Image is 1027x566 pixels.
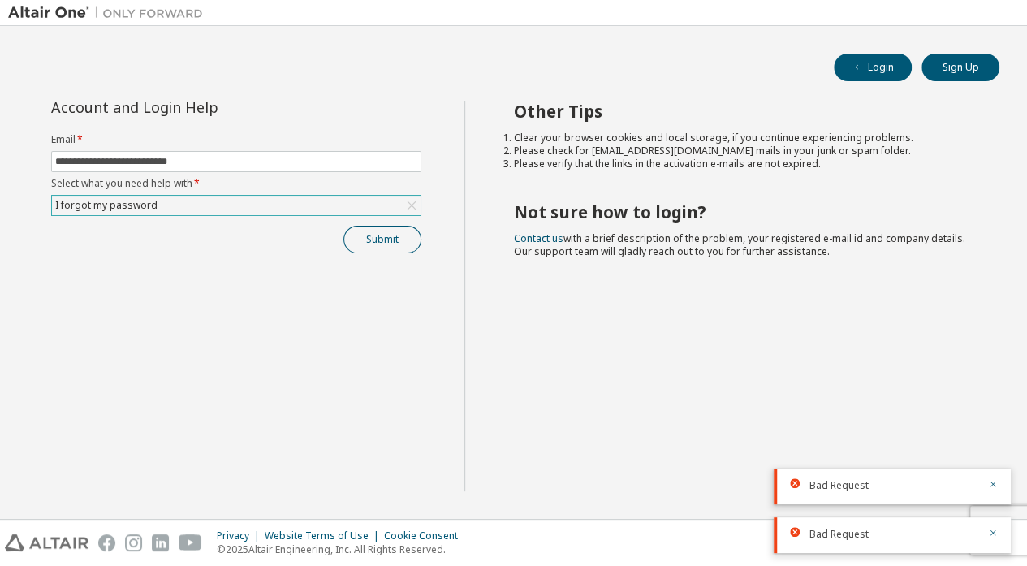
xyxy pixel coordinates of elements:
div: Account and Login Help [51,101,347,114]
img: youtube.svg [179,534,202,551]
h2: Other Tips [514,101,970,122]
img: instagram.svg [125,534,142,551]
img: linkedin.svg [152,534,169,551]
button: Submit [343,226,421,253]
a: Contact us [514,231,563,245]
img: facebook.svg [98,534,115,551]
img: altair_logo.svg [5,534,88,551]
div: Cookie Consent [384,529,468,542]
span: Bad Request [809,528,869,541]
img: Altair One [8,5,211,21]
div: I forgot my password [53,197,160,214]
span: with a brief description of the problem, your registered e-mail id and company details. Our suppo... [514,231,965,258]
label: Select what you need help with [51,177,421,190]
button: Sign Up [921,54,999,81]
li: Clear your browser cookies and local storage, if you continue experiencing problems. [514,132,970,145]
div: Website Terms of Use [265,529,384,542]
li: Please verify that the links in the activation e-mails are not expired. [514,158,970,171]
p: © 2025 Altair Engineering, Inc. All Rights Reserved. [217,542,468,556]
div: I forgot my password [52,196,421,215]
div: Privacy [217,529,265,542]
button: Login [834,54,912,81]
label: Email [51,133,421,146]
span: Bad Request [809,479,869,492]
h2: Not sure how to login? [514,201,970,223]
li: Please check for [EMAIL_ADDRESS][DOMAIN_NAME] mails in your junk or spam folder. [514,145,970,158]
